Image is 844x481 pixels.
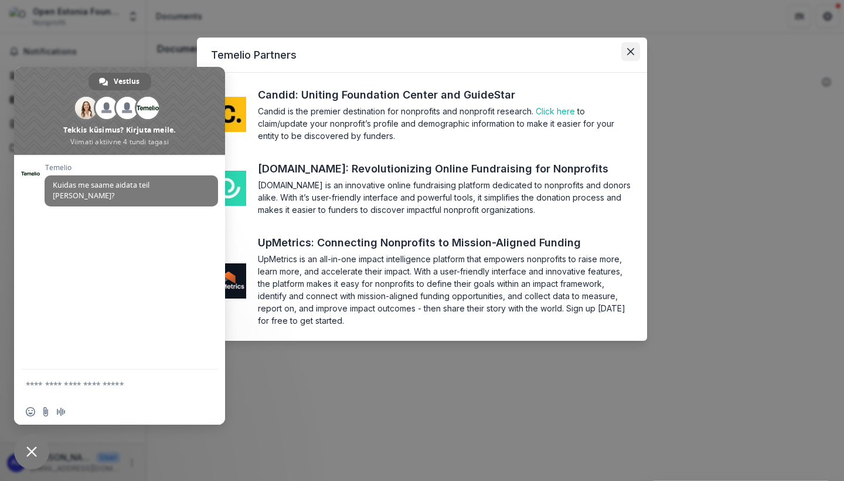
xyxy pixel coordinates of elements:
[258,253,633,327] section: UpMetrics is an all-in-one impact intelligence platform that empowers nonprofits to raise more, l...
[211,171,246,206] img: me
[258,179,633,216] section: [DOMAIN_NAME] is an innovative online fundraising platform dedicated to nonprofits and donors ali...
[211,263,246,299] img: me
[45,164,218,172] span: Temelio
[53,180,149,201] span: Kuidas me saame aidata teil [PERSON_NAME]?
[114,73,139,90] span: Vestlus
[89,73,151,90] a: Vestlus
[26,370,190,399] textarea: Kirjuta siia oma sõnum...
[211,97,246,132] img: me
[56,407,66,416] span: Helisõnumi salvestamine
[258,87,537,103] a: Candid: Uniting Foundation Center and GuideStar
[258,235,603,250] a: UpMetrics: Connecting Nonprofits to Mission-Aligned Funding
[258,161,630,177] a: [DOMAIN_NAME]: Revolutionizing Online Fundraising for Nonprofits
[26,407,35,416] span: Sisetage emoji
[197,38,647,73] header: Temelio Partners
[258,105,633,142] section: Candid is the premier destination for nonprofits and nonprofit research. to claim/update your non...
[536,106,575,116] a: Click here
[41,407,50,416] span: Saada fail
[621,42,640,61] button: Close
[14,434,49,469] a: Sulge vestlus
